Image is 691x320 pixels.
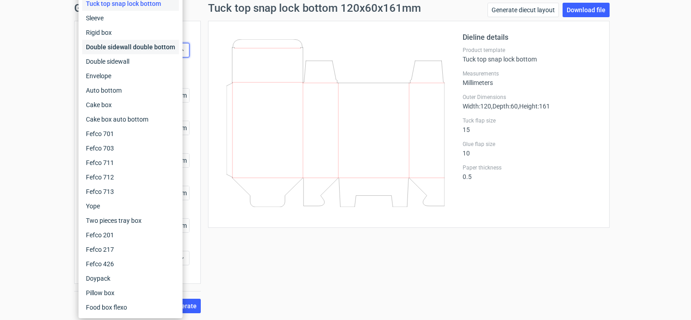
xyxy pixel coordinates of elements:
div: Fefco 201 [82,228,179,242]
span: , Height : 161 [518,103,550,110]
div: 0.5 [463,164,598,180]
h1: Generate new dieline [74,3,617,14]
label: Measurements [463,70,598,77]
div: Sleeve [82,11,179,25]
div: Cake box auto bottom [82,112,179,127]
a: Generate diecut layout [487,3,559,17]
h2: Dieline details [463,32,598,43]
label: Outer Dimensions [463,94,598,101]
div: Fefco 712 [82,170,179,184]
div: Double sidewall [82,54,179,69]
div: Double sidewall double bottom [82,40,179,54]
span: , Depth : 60 [491,103,518,110]
div: Envelope [82,69,179,83]
div: Fefco 701 [82,127,179,141]
div: Fefco 713 [82,184,179,199]
label: Paper thickness [463,164,598,171]
div: Pillow box [82,286,179,300]
div: Two pieces tray box [82,213,179,228]
div: Fefco 426 [82,257,179,271]
button: Generate [166,299,201,313]
div: Tuck top snap lock bottom [463,47,598,63]
label: Glue flap size [463,141,598,148]
div: Fefco 217 [82,242,179,257]
span: Generate [170,303,197,309]
a: Download file [563,3,610,17]
div: Fefco 711 [82,155,179,170]
h1: Tuck top snap lock bottom 120x60x161mm [208,3,421,14]
label: Product template [463,47,598,54]
div: Yope [82,199,179,213]
span: Width : 120 [463,103,491,110]
label: Tuck flap size [463,117,598,124]
div: 15 [463,117,598,133]
div: Rigid box [82,25,179,40]
div: Fefco 703 [82,141,179,155]
div: Food box flexo [82,300,179,315]
div: 10 [463,141,598,157]
div: Cake box [82,98,179,112]
div: Auto bottom [82,83,179,98]
div: Millimeters [463,70,598,86]
div: Doypack [82,271,179,286]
